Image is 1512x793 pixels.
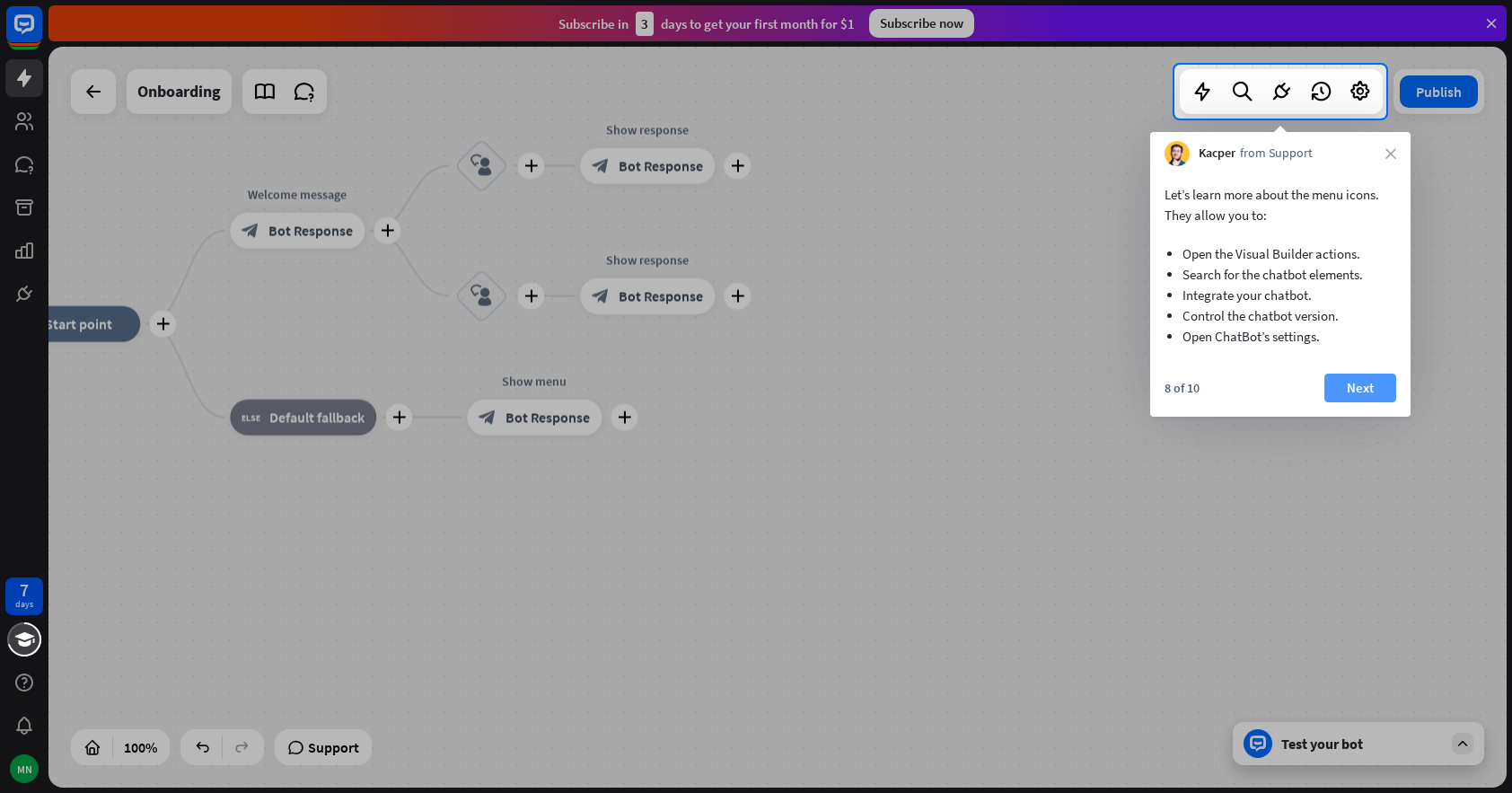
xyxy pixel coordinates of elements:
[14,7,68,61] button: Open LiveChat chat widget
[1199,145,1235,163] span: Kacper
[1182,264,1378,285] li: Search for the chatbot elements.
[1165,380,1200,396] div: 8 of 10
[1324,374,1396,402] button: Next
[1240,145,1313,163] span: from Support
[1182,285,1378,305] li: Integrate your chatbot.
[1385,148,1396,159] i: close
[1182,305,1378,326] li: Control the chatbot version.
[1182,243,1378,264] li: Open the Visual Builder actions.
[1182,326,1378,347] li: Open ChatBot’s settings.
[1165,184,1396,225] p: Let’s learn more about the menu icons. They allow you to:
